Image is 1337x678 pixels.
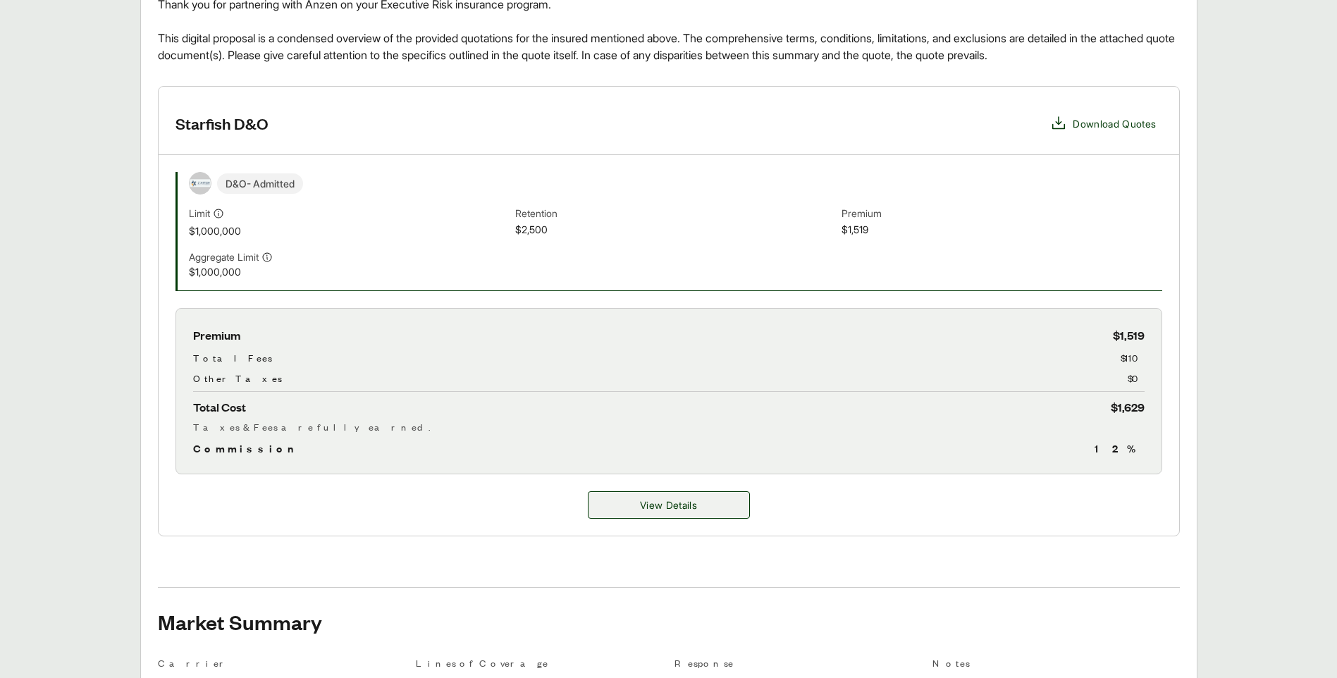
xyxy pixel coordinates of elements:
[1095,440,1145,457] span: 12 %
[217,173,303,194] span: D&O - Admitted
[416,655,663,676] th: Lines of Coverage
[1128,371,1145,386] span: $0
[189,206,210,221] span: Limit
[193,440,300,457] span: Commission
[588,491,750,519] button: View Details
[193,419,1145,434] div: Taxes & Fees are fully earned.
[1113,326,1145,345] span: $1,519
[158,655,405,676] th: Carrier
[515,222,836,238] span: $2,500
[193,371,282,386] span: Other Taxes
[640,498,697,512] span: View Details
[158,610,1180,633] h2: Market Summary
[1111,397,1145,417] span: $1,629
[1073,116,1156,131] span: Download Quotes
[193,397,246,417] span: Total Cost
[193,350,272,365] span: Total Fees
[189,264,510,279] span: $1,000,000
[588,491,750,519] a: Starfish D&O details
[175,113,269,134] h3: Starfish D&O
[190,179,211,187] img: Starfish Specialty Insurance
[674,655,922,676] th: Response
[1045,109,1162,137] button: Download Quotes
[932,655,1180,676] th: Notes
[193,326,240,345] span: Premium
[842,206,1162,222] span: Premium
[189,223,510,238] span: $1,000,000
[515,206,836,222] span: Retention
[842,222,1162,238] span: $1,519
[189,249,259,264] span: Aggregate Limit
[1121,350,1145,365] span: $110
